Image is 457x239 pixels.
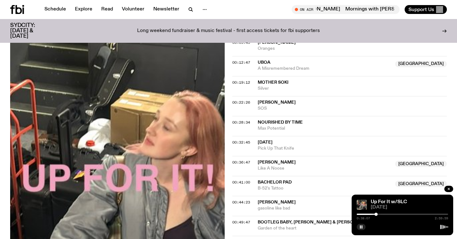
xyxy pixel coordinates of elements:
span: Pick Up That Knife [258,145,447,152]
button: Support Us [405,5,447,14]
span: Mother Soki [258,80,288,85]
a: Newsletter [149,5,183,14]
button: 00:49:47 [232,221,250,224]
span: 00:36:47 [232,160,250,165]
button: 00:44:23 [232,201,250,204]
span: Nourished By Time [258,120,303,125]
span: [DATE] [258,140,273,145]
span: 00:19:12 [232,80,250,85]
p: Long weekend fundraiser & music festival - first access tickets for fbi supporters [137,28,320,34]
span: [PERSON_NAME] [258,100,296,105]
a: Schedule [41,5,70,14]
span: Silver [258,86,447,92]
span: Garden of the heart [258,225,391,231]
span: 00:49:47 [232,220,250,225]
a: Up For It w/SLC [371,199,407,204]
button: On AirMornings with [PERSON_NAME] // INTERVIEW WITH [PERSON_NAME]Mornings with [PERSON_NAME] // I... [292,5,400,14]
span: [PERSON_NAME] [258,40,296,45]
span: Uboa [258,60,270,65]
span: 00:41:00 [232,180,250,185]
span: Like A Noose [258,165,391,171]
span: [GEOGRAPHIC_DATA] [395,181,447,187]
span: 00:32:45 [232,140,250,145]
span: Bachelor Pad [258,180,292,184]
button: 00:09:49 [232,41,250,44]
span: Support Us [408,7,434,12]
span: 2:59:59 [435,217,448,220]
button: 00:41:00 [232,181,250,184]
button: 00:19:12 [232,81,250,84]
span: [PERSON_NAME] [258,200,296,204]
span: 00:12:47 [232,60,250,65]
span: Oranges [258,46,447,52]
h3: SYDCITY: [DATE] & [DATE] [10,23,51,39]
button: 00:32:45 [232,141,250,144]
span: 00:28:34 [232,120,250,125]
button: 00:28:34 [232,121,250,124]
span: B-52's Tattoo [258,185,391,191]
span: [GEOGRAPHIC_DATA] [395,161,447,167]
span: [DATE] [371,205,448,210]
span: Bootleg Baby, [PERSON_NAME] & [PERSON_NAME] [258,220,375,224]
button: 00:22:26 [232,101,250,104]
span: SOS [258,106,447,112]
a: Volunteer [118,5,148,14]
span: A Misremembered Dream [258,66,391,72]
span: 0:38:07 [357,217,370,220]
span: [PERSON_NAME] [258,160,296,165]
span: gasoline like bad [258,205,391,211]
button: 00:36:47 [232,161,250,164]
a: Explore [71,5,96,14]
span: Max Potential [258,126,447,132]
a: Read [97,5,117,14]
span: 00:44:23 [232,200,250,205]
span: [GEOGRAPHIC_DATA] [395,61,447,67]
span: 00:22:26 [232,100,250,105]
button: 00:12:47 [232,61,250,64]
